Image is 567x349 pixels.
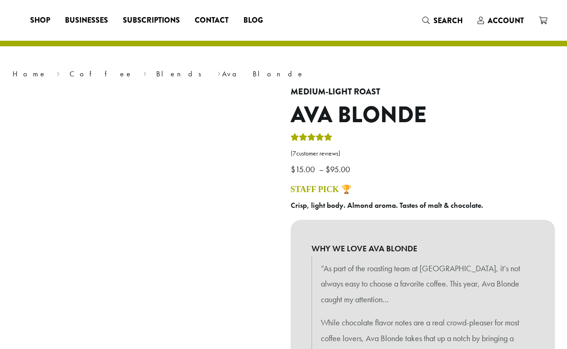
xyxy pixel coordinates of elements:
[243,15,263,26] span: Blog
[415,13,470,28] a: Search
[291,149,555,158] a: (7customer reviews)
[57,13,115,28] a: Businesses
[488,15,524,26] span: Account
[291,87,555,97] h4: Medium-Light Roast
[293,150,296,157] span: 7
[325,164,330,174] span: $
[291,185,351,194] a: STAFF PICK 🏆
[470,13,531,28] a: Account
[291,164,317,174] bdi: 15.00
[433,15,463,26] span: Search
[236,13,270,28] a: Blog
[70,69,133,79] a: Coffee
[217,65,221,80] span: ›
[123,15,180,26] span: Subscriptions
[291,132,332,146] div: Rated 5.00 out of 5
[312,241,534,256] b: WHY WE LOVE AVA BLONDE
[156,69,208,79] a: Blends
[319,164,324,174] span: –
[23,13,57,28] a: Shop
[325,164,352,174] bdi: 95.00
[291,164,295,174] span: $
[187,13,236,28] a: Contact
[115,13,187,28] a: Subscriptions
[195,15,229,26] span: Contact
[321,261,525,307] p: “As part of the roasting team at [GEOGRAPHIC_DATA], it’s not always easy to choose a favorite cof...
[13,69,47,79] a: Home
[143,65,147,80] span: ›
[291,200,483,210] b: Crisp, light body. Almond aroma. Tastes of malt & chocolate.
[291,102,555,129] h1: Ava Blonde
[30,15,50,26] span: Shop
[57,65,60,80] span: ›
[13,69,555,80] nav: Breadcrumb
[65,15,108,26] span: Businesses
